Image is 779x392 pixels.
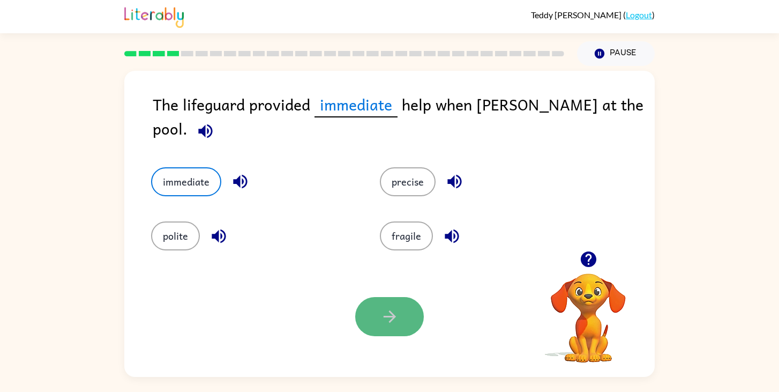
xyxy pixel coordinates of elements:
[535,257,642,364] video: Your browser must support playing .mp4 files to use Literably. Please try using another browser.
[626,10,652,20] a: Logout
[577,41,655,66] button: Pause
[531,10,655,20] div: ( )
[151,221,200,250] button: polite
[380,167,436,196] button: precise
[314,92,398,117] span: immediate
[531,10,623,20] span: Teddy [PERSON_NAME]
[380,221,433,250] button: fragile
[124,4,184,28] img: Literably
[153,92,655,146] div: The lifeguard provided help when [PERSON_NAME] at the pool.
[151,167,221,196] button: immediate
